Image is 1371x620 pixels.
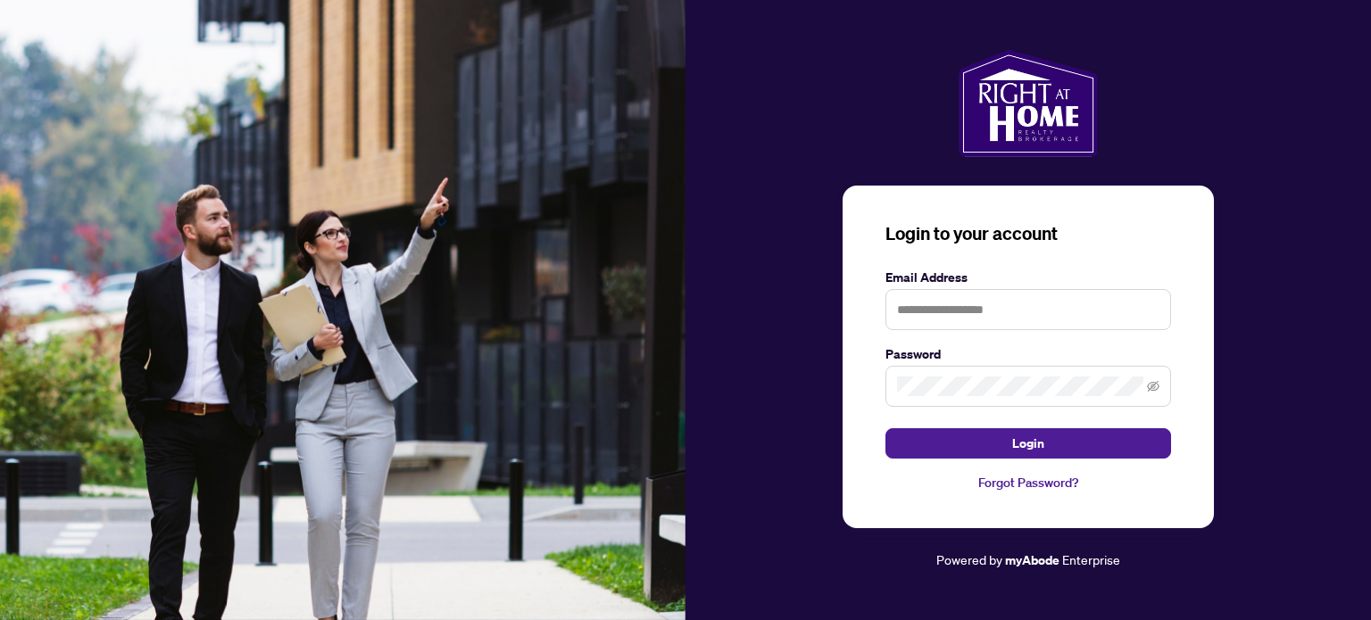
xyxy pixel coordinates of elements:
a: Forgot Password? [885,473,1171,492]
img: ma-logo [959,50,1097,157]
span: Login [1012,429,1044,458]
a: myAbode [1005,550,1059,570]
span: Powered by [936,551,1002,567]
span: eye-invisible [1147,380,1159,393]
label: Email Address [885,268,1171,287]
button: Login [885,428,1171,459]
h3: Login to your account [885,221,1171,246]
label: Password [885,344,1171,364]
span: Enterprise [1062,551,1120,567]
